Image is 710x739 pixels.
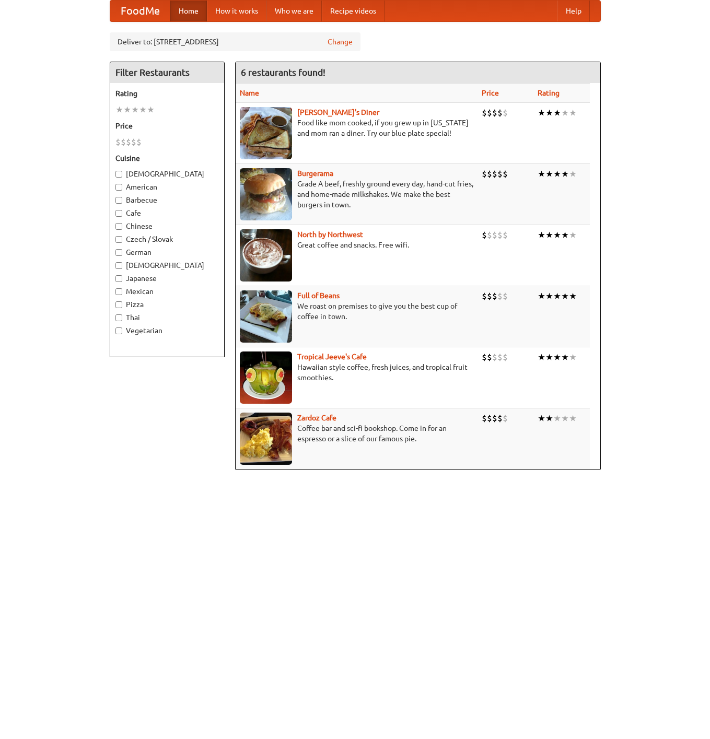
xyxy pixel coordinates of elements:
[297,169,333,178] b: Burgerama
[240,107,292,159] img: sallys.jpg
[147,104,155,115] li: ★
[115,88,219,99] h5: Rating
[482,351,487,363] li: $
[115,208,219,218] label: Cafe
[497,413,503,424] li: $
[297,230,363,239] a: North by Northwest
[487,413,492,424] li: $
[207,1,266,21] a: How it works
[115,325,219,336] label: Vegetarian
[487,290,492,302] li: $
[503,168,508,180] li: $
[545,413,553,424] li: ★
[115,312,219,323] label: Thai
[503,351,508,363] li: $
[115,249,122,256] input: German
[503,290,508,302] li: $
[538,229,545,241] li: ★
[492,168,497,180] li: $
[503,107,508,119] li: $
[538,413,545,424] li: ★
[538,290,545,302] li: ★
[115,234,219,244] label: Czech / Slovak
[126,136,131,148] li: $
[561,168,569,180] li: ★
[569,168,577,180] li: ★
[569,351,577,363] li: ★
[115,121,219,131] h5: Price
[240,118,473,138] p: Food like mom cooked, if you grew up in [US_STATE] and mom ran a diner. Try our blue plate special!
[492,351,497,363] li: $
[561,413,569,424] li: ★
[297,353,367,361] b: Tropical Jeeve's Cafe
[492,107,497,119] li: $
[482,290,487,302] li: $
[110,62,224,83] h4: Filter Restaurants
[131,104,139,115] li: ★
[240,240,473,250] p: Great coffee and snacks. Free wifi.
[115,136,121,148] li: $
[240,351,292,404] img: jeeves.jpg
[545,290,553,302] li: ★
[115,260,219,271] label: [DEMOGRAPHIC_DATA]
[241,67,325,77] ng-pluralize: 6 restaurants found!
[115,314,122,321] input: Thai
[115,197,122,204] input: Barbecue
[492,290,497,302] li: $
[297,108,379,116] b: [PERSON_NAME]'s Diner
[497,229,503,241] li: $
[561,229,569,241] li: ★
[115,288,122,295] input: Mexican
[115,169,219,179] label: [DEMOGRAPHIC_DATA]
[115,301,122,308] input: Pizza
[115,182,219,192] label: American
[115,171,122,178] input: [DEMOGRAPHIC_DATA]
[545,229,553,241] li: ★
[115,236,122,243] input: Czech / Slovak
[240,89,259,97] a: Name
[240,413,292,465] img: zardoz.jpg
[553,290,561,302] li: ★
[487,229,492,241] li: $
[115,184,122,191] input: American
[482,413,487,424] li: $
[115,104,123,115] li: ★
[115,247,219,257] label: German
[121,136,126,148] li: $
[115,299,219,310] label: Pizza
[170,1,207,21] a: Home
[136,136,142,148] li: $
[110,1,170,21] a: FoodMe
[115,221,219,231] label: Chinese
[553,107,561,119] li: ★
[545,168,553,180] li: ★
[240,179,473,210] p: Grade A beef, freshly ground every day, hand-cut fries, and home-made milkshakes. We make the bes...
[240,168,292,220] img: burgerama.jpg
[297,291,340,300] a: Full of Beans
[139,104,147,115] li: ★
[538,168,545,180] li: ★
[240,362,473,383] p: Hawaiian style coffee, fresh juices, and tropical fruit smoothies.
[297,414,336,422] a: Zardoz Cafe
[115,273,219,284] label: Japanese
[266,1,322,21] a: Who we are
[240,229,292,281] img: north.jpg
[497,351,503,363] li: $
[553,229,561,241] li: ★
[487,107,492,119] li: $
[538,89,560,97] a: Rating
[569,229,577,241] li: ★
[482,107,487,119] li: $
[110,32,360,51] div: Deliver to: [STREET_ADDRESS]
[240,301,473,322] p: We roast on premises to give you the best cup of coffee in town.
[553,168,561,180] li: ★
[322,1,385,21] a: Recipe videos
[545,107,553,119] li: ★
[538,107,545,119] li: ★
[569,413,577,424] li: ★
[482,168,487,180] li: $
[487,168,492,180] li: $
